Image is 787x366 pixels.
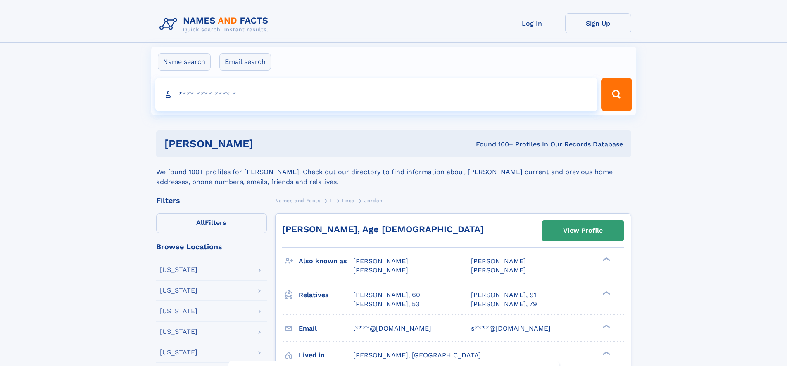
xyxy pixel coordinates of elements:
[471,300,537,309] a: [PERSON_NAME], 79
[160,328,197,335] div: [US_STATE]
[342,195,354,205] a: Leca
[601,290,611,295] div: ❯
[160,349,197,356] div: [US_STATE]
[563,221,603,240] div: View Profile
[156,213,267,233] label: Filters
[353,266,408,274] span: [PERSON_NAME]
[275,195,321,205] a: Names and Facts
[196,219,205,227] span: All
[299,254,353,268] h3: Also known as
[156,13,275,35] img: Logo Names and Facts
[330,195,333,205] a: L
[353,257,408,265] span: [PERSON_NAME]
[160,267,197,273] div: [US_STATE]
[156,197,267,204] div: Filters
[471,257,526,265] span: [PERSON_NAME]
[299,288,353,302] h3: Relatives
[219,53,271,71] label: Email search
[353,300,419,309] a: [PERSON_NAME], 53
[282,224,484,234] a: [PERSON_NAME], Age [DEMOGRAPHIC_DATA]
[471,266,526,274] span: [PERSON_NAME]
[330,198,333,203] span: L
[299,348,353,362] h3: Lived in
[364,198,383,203] span: Jordan
[601,323,611,329] div: ❯
[160,287,197,294] div: [US_STATE]
[156,157,631,187] div: We found 100+ profiles for [PERSON_NAME]. Check out our directory to find information about [PERS...
[542,221,624,241] a: View Profile
[342,198,354,203] span: Leca
[601,350,611,356] div: ❯
[164,139,365,149] h1: [PERSON_NAME]
[299,321,353,335] h3: Email
[156,243,267,250] div: Browse Locations
[158,53,211,71] label: Name search
[353,351,481,359] span: [PERSON_NAME], [GEOGRAPHIC_DATA]
[565,13,631,33] a: Sign Up
[160,308,197,314] div: [US_STATE]
[601,257,611,262] div: ❯
[499,13,565,33] a: Log In
[601,78,632,111] button: Search Button
[353,290,420,300] a: [PERSON_NAME], 60
[155,78,598,111] input: search input
[364,140,623,149] div: Found 100+ Profiles In Our Records Database
[471,290,536,300] a: [PERSON_NAME], 91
